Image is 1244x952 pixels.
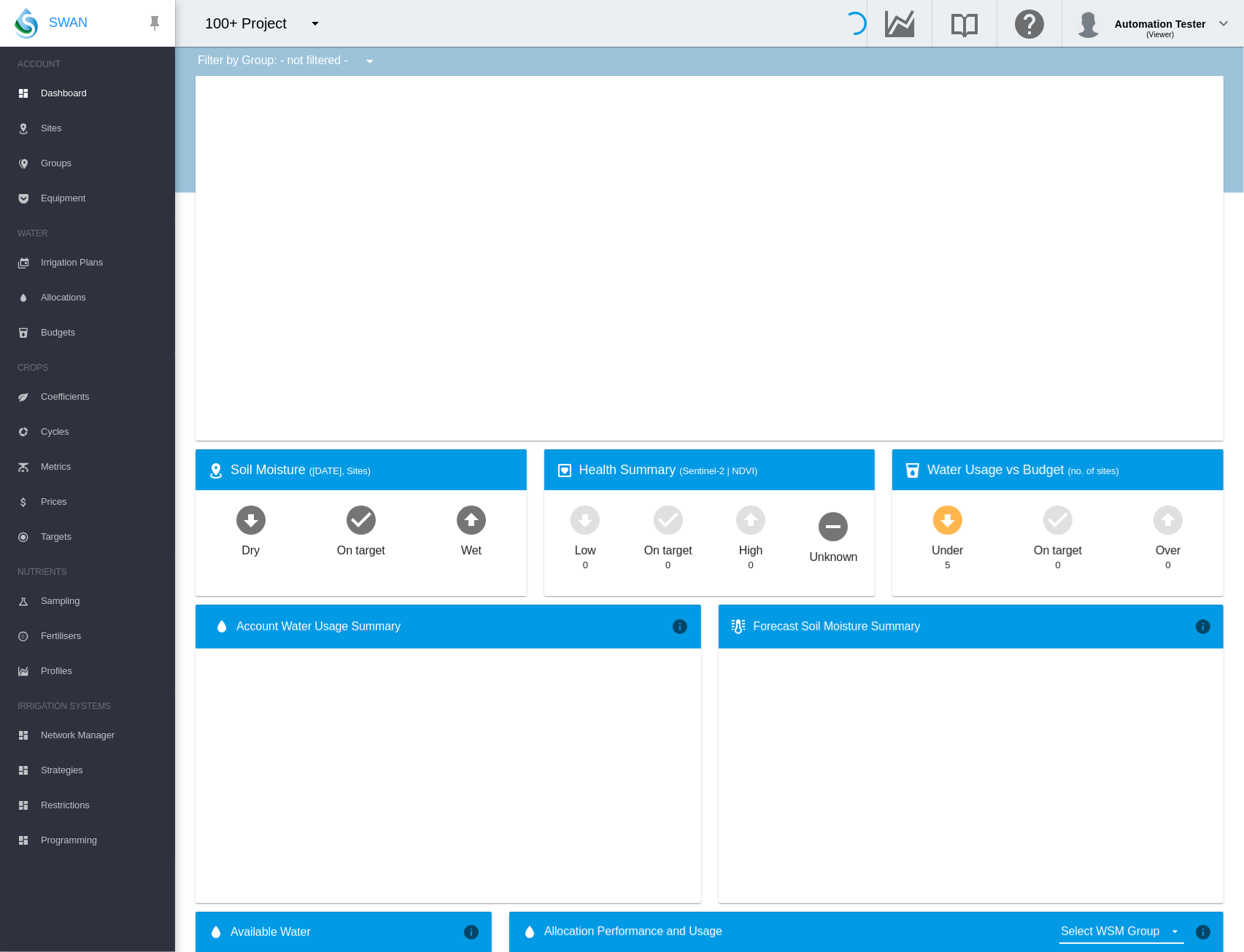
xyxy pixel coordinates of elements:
[41,654,163,689] span: Profiles
[355,47,385,76] button: icon-menu-down
[930,502,965,537] md-icon: icon-arrow-down-bold-circle
[18,356,163,379] span: CROPS
[1166,559,1171,572] div: 0
[41,280,163,315] span: Allocations
[932,537,963,559] div: Under
[231,461,515,479] div: Soil Moisture
[575,537,596,559] div: Low
[41,181,163,216] span: Equipment
[568,502,603,537] md-icon: icon-arrow-down-bold-circle
[41,379,163,414] span: Coefficients
[231,924,311,940] span: Available Water
[18,694,163,718] span: IRRIGATION SYSTEMS
[651,502,686,537] md-icon: icon-checkbox-marked-circle
[207,462,225,479] md-icon: icon-map-marker-radius
[1151,502,1186,537] md-icon: icon-arrow-up-bold-circle
[1068,465,1119,476] span: (no. of sites)
[882,15,917,32] md-icon: Go to the Data Hub
[41,484,163,519] span: Prices
[454,502,489,537] md-icon: icon-arrow-up-bold-circle
[41,245,163,280] span: Irrigation Plans
[18,560,163,584] span: NUTRIENTS
[463,924,480,941] md-icon: icon-information
[927,461,1212,479] div: Water Usage vs Budget
[809,543,857,565] div: Unknown
[41,146,163,181] span: Groups
[644,537,692,559] div: On target
[816,508,851,543] md-icon: icon-minus-circle
[672,618,689,635] md-icon: icon-information
[236,619,672,635] span: Account Water Usage Summary
[41,584,163,619] span: Sampling
[41,718,163,753] span: Network Manager
[1194,618,1212,635] md-icon: icon-information
[521,924,538,941] md-icon: icon-water
[1194,924,1212,941] md-icon: icon-information
[1034,537,1082,559] div: On target
[1040,502,1075,537] md-icon: icon-checkbox-marked-circle
[1059,921,1184,944] md-select: {{'ALLOCATION.SELECT_GROUP' | i18next}}
[49,14,88,32] span: SWAN
[41,414,163,449] span: Cycles
[1074,9,1103,38] img: profile.jpg
[213,618,231,635] md-icon: icon-water
[207,924,225,941] md-icon: icon-water
[461,537,482,559] div: Wet
[41,823,163,858] span: Programming
[544,924,722,941] span: Allocation Performance and Usage
[904,462,922,479] md-icon: icon-cup-water
[1115,11,1206,26] div: Automation Tester
[679,465,757,476] span: (Sentinel-2 | NDVI)
[1156,537,1181,559] div: Over
[41,449,163,484] span: Metrics
[1012,15,1047,32] md-icon: Click here for help
[665,559,671,572] div: 0
[18,53,163,76] span: ACCOUNT
[754,619,1195,635] div: Forecast Soil Moisture Summary
[1055,559,1060,572] div: 0
[739,537,763,559] div: High
[146,15,163,32] md-icon: icon-pin
[41,619,163,654] span: Fertilisers
[41,788,163,823] span: Restrictions
[41,76,163,111] span: Dashboard
[233,502,268,537] md-icon: icon-arrow-down-bold-circle
[309,465,371,476] span: ([DATE], Sites)
[41,315,163,350] span: Budgets
[242,537,260,559] div: Dry
[945,559,950,572] div: 5
[187,47,389,76] div: Filter by Group: - not filtered -
[301,9,330,38] button: icon-menu-down
[583,559,588,572] div: 0
[947,15,982,32] md-icon: Search the knowledge base
[733,502,768,537] md-icon: icon-arrow-up-bold-circle
[361,53,379,70] md-icon: icon-menu-down
[749,559,754,572] div: 0
[1215,15,1232,32] md-icon: icon-chevron-down
[1146,31,1174,39] span: (Viewer)
[306,15,324,32] md-icon: icon-menu-down
[41,111,163,146] span: Sites
[18,222,163,245] span: WATER
[205,13,300,34] div: 100+ Project
[41,753,163,788] span: Strategies
[41,519,163,554] span: Targets
[730,618,748,635] md-icon: icon-thermometer-lines
[556,462,573,479] md-icon: icon-heart-box-outline
[579,461,864,479] div: Health Summary
[337,537,385,559] div: On target
[344,502,379,537] md-icon: icon-checkbox-marked-circle
[15,8,38,39] img: SWAN-Landscape-Logo-Colour-drop.png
